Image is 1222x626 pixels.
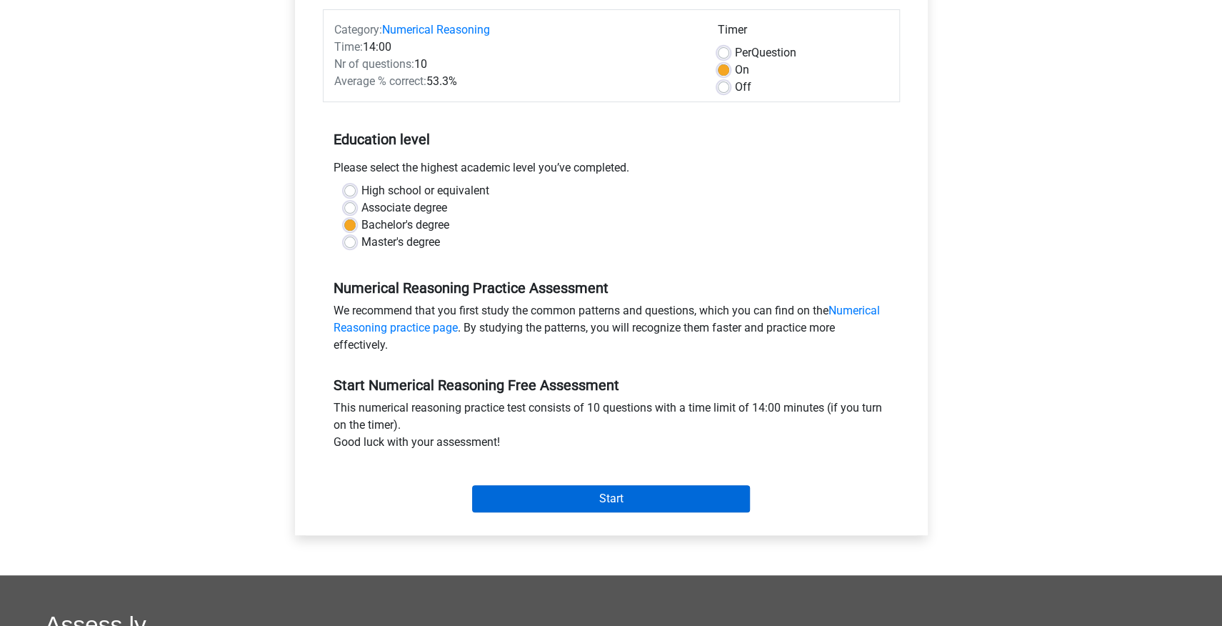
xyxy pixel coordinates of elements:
div: Please select the highest academic level you’ve completed. [323,159,900,182]
input: Start [472,485,750,512]
label: Bachelor's degree [361,217,449,234]
a: Numerical Reasoning [382,23,490,36]
label: High school or equivalent [361,182,489,199]
label: Associate degree [361,199,447,217]
h5: Numerical Reasoning Practice Assessment [334,279,889,297]
div: 53.3% [324,73,707,90]
label: Off [735,79,751,96]
h5: Start Numerical Reasoning Free Assessment [334,377,889,394]
span: Average % correct: [334,74,426,88]
div: 14:00 [324,39,707,56]
span: Time: [334,40,363,54]
label: Question [735,44,796,61]
div: 10 [324,56,707,73]
label: On [735,61,749,79]
label: Master's degree [361,234,440,251]
div: We recommend that you first study the common patterns and questions, which you can find on the . ... [323,302,900,359]
h5: Education level [334,125,889,154]
span: Nr of questions: [334,57,414,71]
span: Per [735,46,751,59]
span: Category: [334,23,382,36]
div: This numerical reasoning practice test consists of 10 questions with a time limit of 14:00 minute... [323,399,900,457]
div: Timer [718,21,888,44]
